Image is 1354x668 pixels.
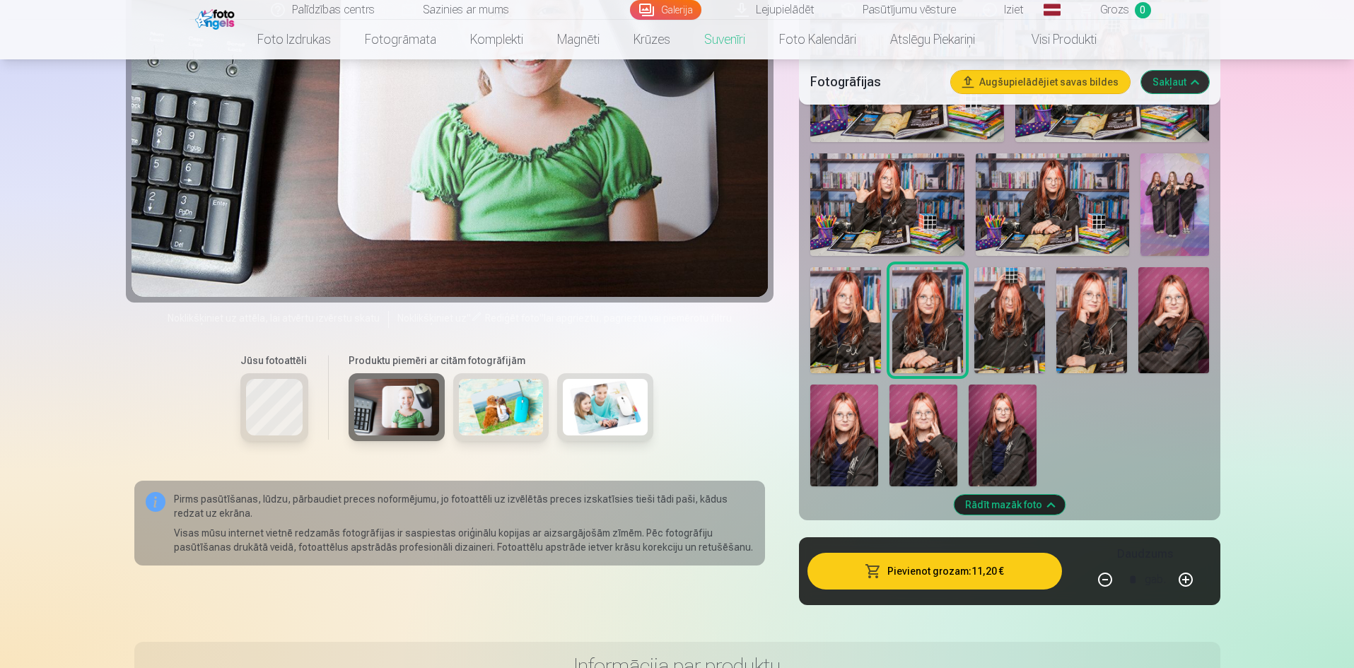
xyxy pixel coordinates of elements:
span: lai apgrieztu, pagrieztu vai piemērotu filtru [544,312,732,324]
h5: Daudzums [1117,546,1173,563]
span: " [539,312,544,324]
h6: Jūsu fotoattēli [240,353,308,368]
img: /fa1 [195,6,238,30]
button: Pievienot grozam:11,20 € [807,553,1061,590]
a: Foto kalendāri [762,20,873,59]
a: Krūzes [617,20,687,59]
a: Atslēgu piekariņi [873,20,992,59]
a: Foto izdrukas [240,20,348,59]
button: Sakļaut [1141,71,1209,93]
h5: Fotogrāfijas [810,72,939,92]
a: Fotogrāmata [348,20,453,59]
a: Komplekti [453,20,540,59]
button: Augšupielādējiet savas bildes [951,71,1130,93]
button: Rādīt mazāk foto [954,495,1065,515]
span: Grozs [1100,1,1129,18]
span: Noklikšķiniet uz [397,312,467,324]
p: Visas mūsu internet vietnē redzamās fotogrāfijas ir saspiestas oriģinālu kopijas ar aizsargājošām... [174,526,754,554]
a: Suvenīri [687,20,762,59]
span: 0 [1135,2,1151,18]
span: Noklikšķiniet uz attēla, lai atvērtu izvērstu skatu [168,311,380,325]
a: Visi produkti [992,20,1114,59]
span: Rediģēt foto [485,312,539,324]
h6: Produktu piemēri ar citām fotogrāfijām [343,353,659,368]
a: Magnēti [540,20,617,59]
p: Pirms pasūtīšanas, lūdzu, pārbaudiet preces noformējumu, jo fotoattēli uz izvēlētās preces izskat... [174,492,754,520]
span: " [467,312,471,324]
div: gab. [1145,563,1166,597]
